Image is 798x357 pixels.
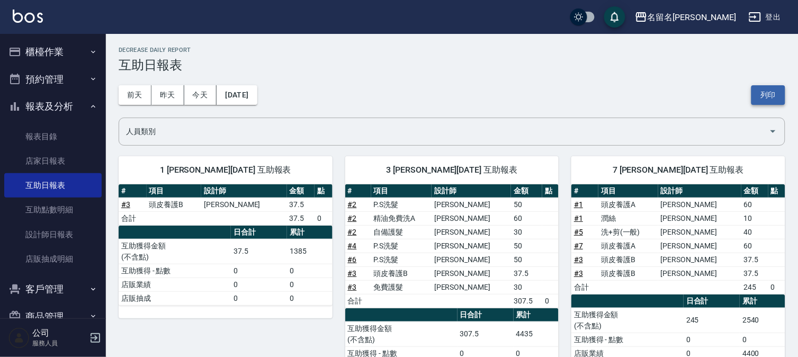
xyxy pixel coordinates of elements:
[542,184,559,198] th: 點
[217,85,257,105] button: [DATE]
[432,198,511,211] td: [PERSON_NAME]
[345,184,559,308] table: a dense table
[741,211,768,225] td: 10
[231,264,287,278] td: 0
[371,280,432,294] td: 免費護髮
[201,184,286,198] th: 設計師
[511,184,542,198] th: 金額
[348,269,357,278] a: #3
[119,184,147,198] th: #
[287,184,315,198] th: 金額
[658,184,741,198] th: 設計師
[598,211,658,225] td: 潤絲
[287,211,315,225] td: 37.5
[768,280,785,294] td: 0
[741,280,768,294] td: 245
[571,308,684,333] td: 互助獲得金額 (不含點)
[4,247,102,271] a: 店販抽成明細
[751,85,785,105] button: 列印
[119,226,333,306] table: a dense table
[542,294,559,308] td: 0
[371,198,432,211] td: P.S洗髮
[740,294,785,308] th: 累計
[765,123,782,140] button: Open
[184,85,217,105] button: 今天
[119,47,785,53] h2: Decrease Daily Report
[4,66,102,93] button: 預約管理
[684,308,740,333] td: 245
[511,198,542,211] td: 50
[432,184,511,198] th: 設計師
[574,228,583,236] a: #5
[371,239,432,253] td: P.S洗髮
[348,200,357,209] a: #2
[598,266,658,280] td: 頭皮養護B
[231,278,287,291] td: 0
[4,38,102,66] button: 櫃檯作業
[432,253,511,266] td: [PERSON_NAME]
[658,225,741,239] td: [PERSON_NAME]
[287,198,315,211] td: 37.5
[432,266,511,280] td: [PERSON_NAME]
[13,10,43,23] img: Logo
[348,255,357,264] a: #6
[371,184,432,198] th: 項目
[8,327,30,349] img: Person
[371,266,432,280] td: 頭皮養護B
[514,308,559,322] th: 累計
[4,222,102,247] a: 設計師日報表
[119,58,785,73] h3: 互助日報表
[287,226,333,239] th: 累計
[574,200,583,209] a: #1
[147,198,202,211] td: 頭皮養護B
[511,225,542,239] td: 30
[119,184,333,226] table: a dense table
[287,239,333,264] td: 1385
[231,226,287,239] th: 日合計
[598,225,658,239] td: 洗+剪(一般)
[511,239,542,253] td: 50
[348,283,357,291] a: #3
[315,184,332,198] th: 點
[432,239,511,253] td: [PERSON_NAME]
[598,253,658,266] td: 頭皮養護B
[684,333,740,346] td: 0
[231,291,287,305] td: 0
[511,266,542,280] td: 37.5
[345,294,371,308] td: 合計
[598,184,658,198] th: 項目
[119,278,231,291] td: 店販業績
[571,184,785,294] table: a dense table
[4,198,102,222] a: 互助點數明細
[768,184,785,198] th: 點
[574,255,583,264] a: #3
[684,294,740,308] th: 日合計
[32,338,86,348] p: 服務人員
[345,184,371,198] th: #
[658,266,741,280] td: [PERSON_NAME]
[371,225,432,239] td: 自備護髮
[511,280,542,294] td: 30
[741,253,768,266] td: 37.5
[604,6,625,28] button: save
[287,278,333,291] td: 0
[151,85,184,105] button: 昨天
[658,198,741,211] td: [PERSON_NAME]
[119,85,151,105] button: 前天
[345,322,458,346] td: 互助獲得金額 (不含點)
[4,124,102,149] a: 報表目錄
[287,291,333,305] td: 0
[584,165,773,175] span: 7 [PERSON_NAME][DATE] 互助報表
[348,214,357,222] a: #2
[571,333,684,346] td: 互助獲得 - 點數
[658,253,741,266] td: [PERSON_NAME]
[598,239,658,253] td: 頭皮養護A
[741,184,768,198] th: 金額
[511,211,542,225] td: 60
[432,211,511,225] td: [PERSON_NAME]
[371,211,432,225] td: 精油免費洗A
[201,198,286,211] td: [PERSON_NAME]
[741,239,768,253] td: 60
[458,308,514,322] th: 日合計
[4,173,102,198] a: 互助日報表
